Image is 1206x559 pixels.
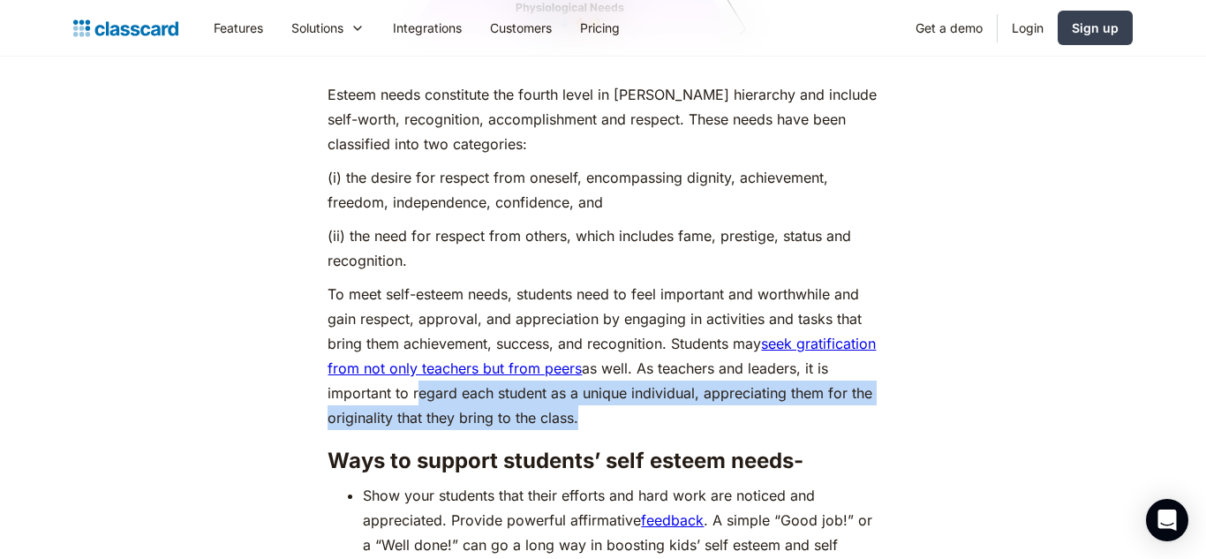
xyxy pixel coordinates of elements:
p: (i) the desire for respect from oneself, encompassing dignity, achievement, freedom, independence... [328,165,878,215]
a: feedback [641,511,704,529]
div: Solutions [291,19,343,37]
a: Integrations [379,8,476,48]
a: Login [998,8,1058,48]
h3: Ways to support students’ self esteem needs- [328,448,878,474]
div: Open Intercom Messenger [1146,499,1188,541]
a: home [73,16,178,41]
p: Esteem needs constitute the fourth level in [PERSON_NAME] hierarchy and include self-worth, recog... [328,82,878,156]
a: Customers [476,8,566,48]
p: ‍ [328,49,878,73]
a: Pricing [566,8,634,48]
a: Sign up [1058,11,1133,45]
p: To meet self-esteem needs, students need to feel important and worthwhile and gain respect, appro... [328,282,878,430]
p: (ii) the need for respect from others, which includes fame, prestige, status and recognition. [328,223,878,273]
a: Get a demo [901,8,997,48]
a: Features [200,8,277,48]
div: Solutions [277,8,379,48]
div: Sign up [1072,19,1119,37]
